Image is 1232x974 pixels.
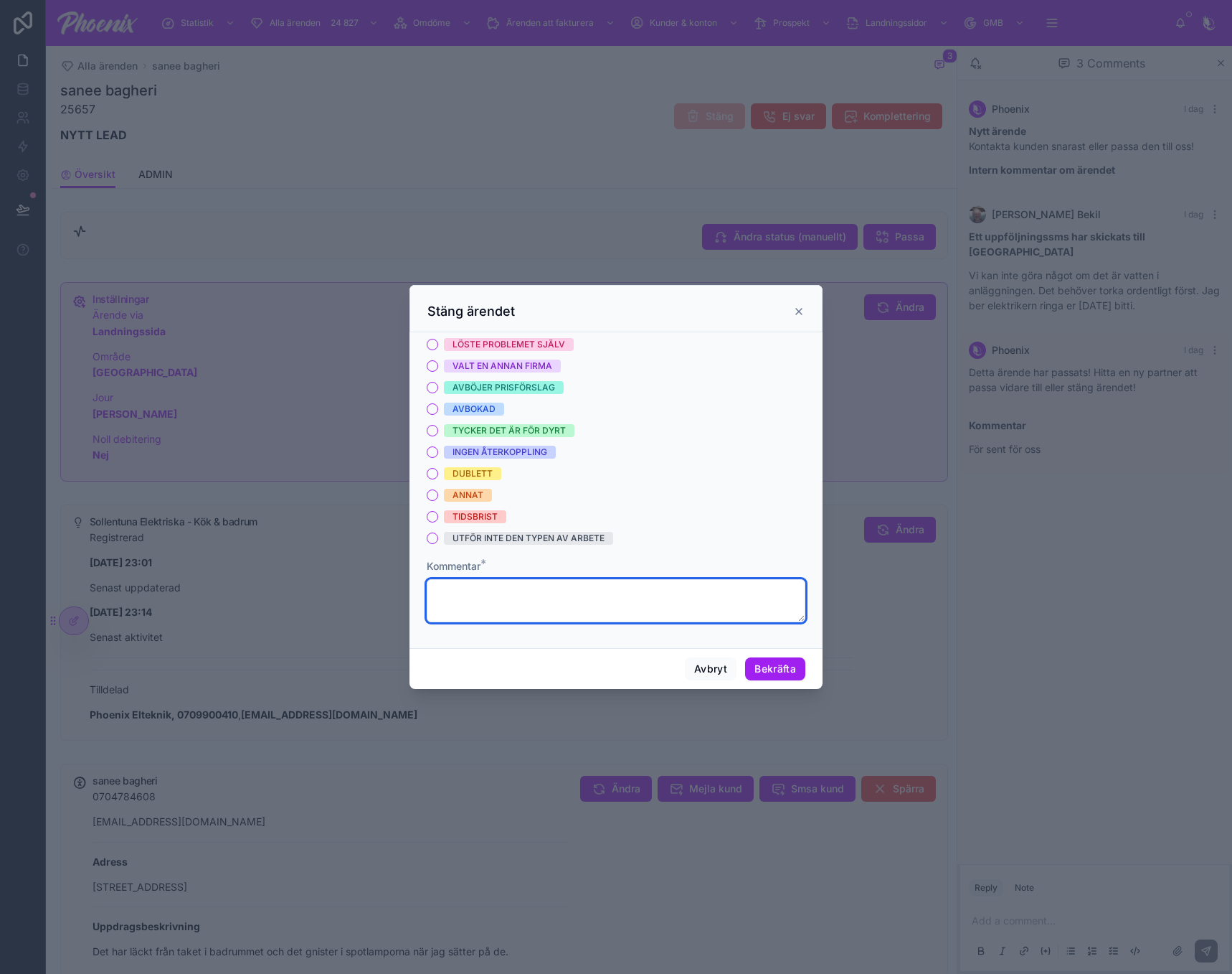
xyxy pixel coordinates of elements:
div: LÖSTE PROBLEMET SJÄLV [452,338,565,351]
div: TIDSBRIST [452,510,498,523]
div: ANNAT [452,489,483,502]
div: TYCKER DET ÄR FÖR DYRT [452,424,566,437]
div: AVBÖJER PRISFÖRSLAG [452,381,555,394]
div: DUBLETT [452,467,493,480]
button: Avbryt [685,657,736,680]
h3: Stäng ärendet [427,303,515,320]
button: Bekräfta [745,657,805,680]
div: INGEN ÅTERKOPPLING [452,446,547,459]
div: AVBOKAD [452,403,496,416]
div: UTFÖR INTE DEN TYPEN AV ARBETE [452,532,605,545]
span: Kommentar [427,560,480,572]
div: VALT EN ANNAN FIRMA [452,360,552,373]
